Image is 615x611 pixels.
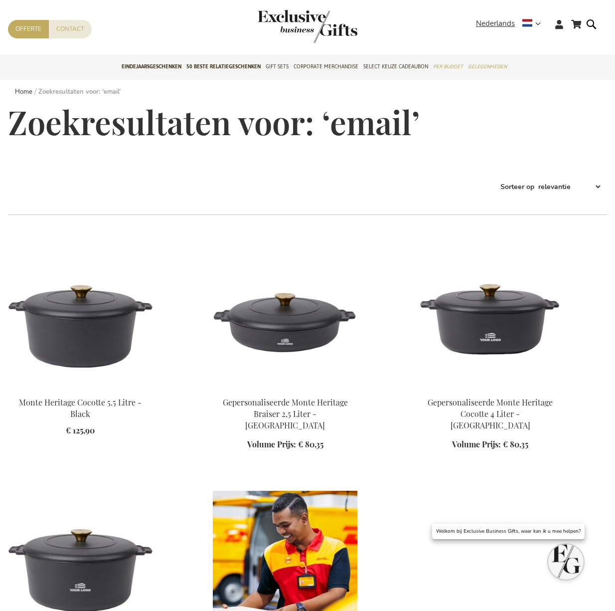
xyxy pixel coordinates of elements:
[258,10,357,43] img: Exclusive Business gifts logo
[8,247,153,387] img: Monte Heritage Cocotte 5.5 Litre - Black
[500,182,534,192] label: Sorteer op
[363,61,428,72] span: Select Keuze Cadeaubon
[503,439,528,449] span: € 80,35
[19,397,142,419] a: Monte Heritage Cocotte 5.5 Litre - Black
[186,61,261,72] span: 50 beste relatiegeschenken
[452,439,501,449] span: Volume Prijs:
[15,87,32,96] a: Home
[468,61,507,72] span: Gelegenheden
[8,20,49,38] a: Offerte
[122,61,181,72] span: Eindejaarsgeschenken
[213,385,357,394] a: Gepersonaliseerde Monte Heritage Braiser 2,5 Liter - Zwart
[66,425,95,435] span: € 125,90
[266,61,289,72] span: Gift Sets
[418,385,563,394] a: Gepersonaliseerde Monte Heritage Cocotte 4 Liter - Zwart
[247,439,296,449] span: Volume Prijs:
[8,385,153,394] a: Monte Heritage Cocotte 5.5 Litre - Black
[452,439,528,450] a: Volume Prijs: € 80,35
[428,397,553,430] a: Gepersonaliseerde Monte Heritage Cocotte 4 Liter - [GEOGRAPHIC_DATA]
[223,397,348,430] a: Gepersonaliseerde Monte Heritage Braiser 2,5 Liter - [GEOGRAPHIC_DATA]
[213,247,357,387] img: Gepersonaliseerde Monte Heritage Braiser 2,5 Liter - Zwart
[294,61,358,72] span: Corporate Merchandise
[38,87,121,96] strong: Zoekresultaten voor: ‘email’
[298,439,323,449] span: € 80,35
[433,61,463,72] span: Per Budget
[247,439,323,450] a: Volume Prijs: € 80,35
[476,18,547,29] div: Nederlands
[258,10,307,43] a: store logo
[476,18,515,29] span: Nederlands
[8,100,420,143] span: Zoekresultaten voor: ‘email’
[418,247,563,387] img: Gepersonaliseerde Monte Heritage Cocotte 4 Liter - Zwart
[49,20,92,38] a: Contact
